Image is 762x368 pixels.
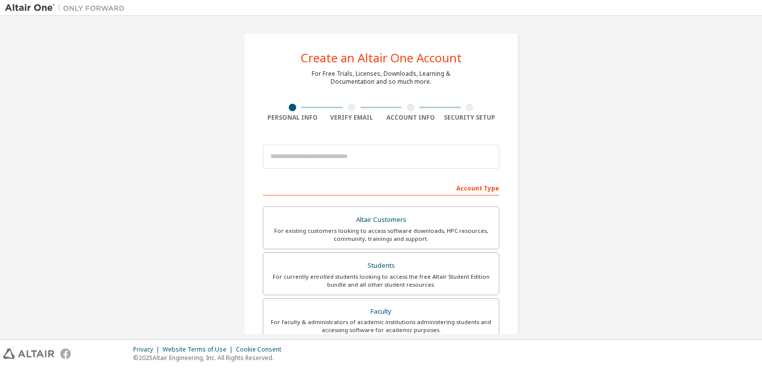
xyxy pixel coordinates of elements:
[312,70,450,86] div: For Free Trials, Licenses, Downloads, Learning & Documentation and so much more.
[269,305,493,319] div: Faculty
[263,114,322,122] div: Personal Info
[263,180,499,195] div: Account Type
[3,349,54,359] img: altair_logo.svg
[269,273,493,289] div: For currently enrolled students looking to access the free Altair Student Edition bundle and all ...
[133,354,287,362] p: © 2025 Altair Engineering, Inc. All Rights Reserved.
[301,52,462,64] div: Create an Altair One Account
[269,227,493,243] div: For existing customers looking to access software downloads, HPC resources, community, trainings ...
[60,349,71,359] img: facebook.svg
[163,346,236,354] div: Website Terms of Use
[440,114,500,122] div: Security Setup
[269,213,493,227] div: Altair Customers
[381,114,440,122] div: Account Info
[269,259,493,273] div: Students
[269,318,493,334] div: For faculty & administrators of academic institutions administering students and accessing softwa...
[322,114,381,122] div: Verify Email
[236,346,287,354] div: Cookie Consent
[133,346,163,354] div: Privacy
[5,3,130,13] img: Altair One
